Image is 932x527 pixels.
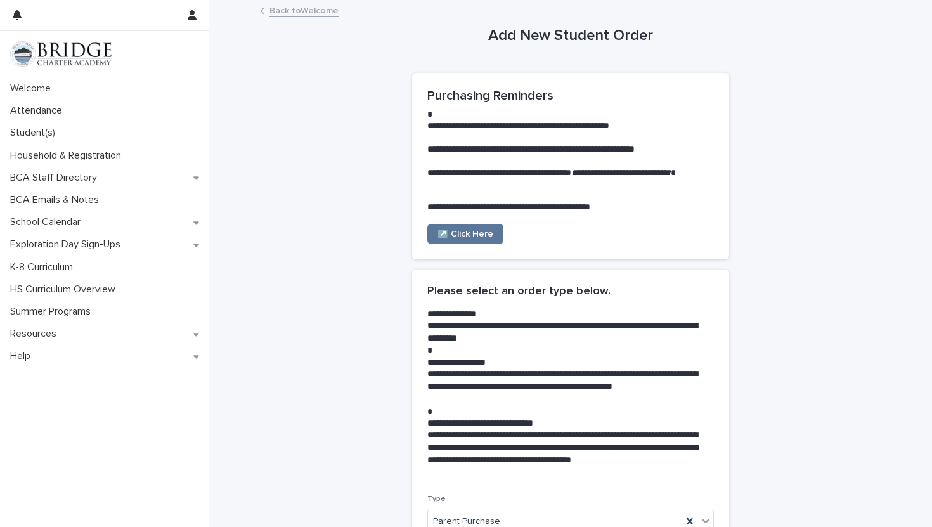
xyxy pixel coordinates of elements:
[5,105,72,117] p: Attendance
[427,495,446,503] span: Type
[5,306,101,318] p: Summer Programs
[5,127,65,139] p: Student(s)
[427,285,611,299] h2: Please select an order type below.
[10,41,112,67] img: V1C1m3IdTEidaUdm9Hs0
[427,224,503,244] a: ↗️ Click Here
[5,261,83,273] p: K-8 Curriculum
[5,194,109,206] p: BCA Emails & Notes
[5,216,91,228] p: School Calendar
[5,150,131,162] p: Household & Registration
[5,238,131,250] p: Exploration Day Sign-Ups
[5,172,107,184] p: BCA Staff Directory
[412,27,729,45] h1: Add New Student Order
[427,88,714,103] h2: Purchasing Reminders
[5,350,41,362] p: Help
[437,230,493,238] span: ↗️ Click Here
[5,82,61,94] p: Welcome
[5,328,67,340] p: Resources
[269,3,339,17] a: Back toWelcome
[5,283,126,296] p: HS Curriculum Overview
